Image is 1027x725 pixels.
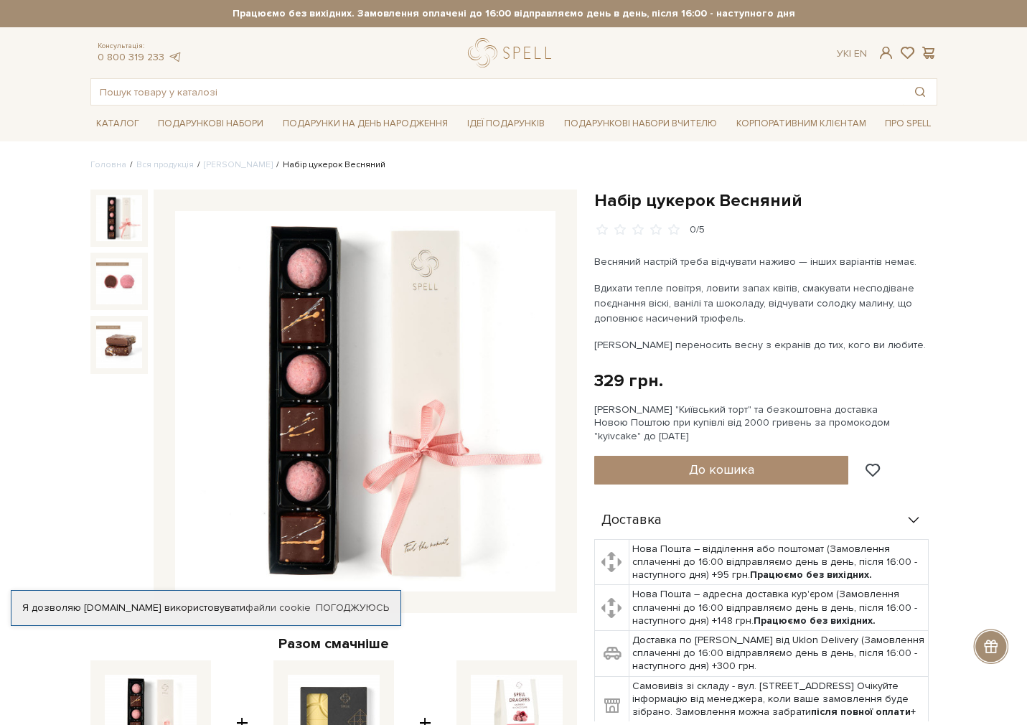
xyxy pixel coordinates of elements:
a: Погоджуюсь [316,602,389,614]
img: Набір цукерок Весняний [96,322,142,368]
button: Пошук товару у каталозі [904,79,937,105]
strong: Працюємо без вихідних. Замовлення оплачені до 16:00 відправляємо день в день, після 16:00 - насту... [90,7,937,20]
span: Консультація: [98,42,182,51]
a: Головна [90,159,126,170]
td: Доставка по [PERSON_NAME] від Uklon Delivery (Замовлення сплаченні до 16:00 відправляємо день в д... [629,631,929,677]
h1: Набір цукерок Весняний [594,190,937,212]
li: Набір цукерок Весняний [273,159,385,172]
a: Каталог [90,113,145,135]
span: Доставка [601,514,662,527]
a: Вся продукція [136,159,194,170]
a: En [854,47,867,60]
div: Ук [837,47,867,60]
input: Пошук товару у каталозі [91,79,904,105]
button: До кошика [594,456,849,485]
a: Корпоративним клієнтам [731,113,872,135]
a: telegram [168,51,182,63]
a: Подарункові набори [152,113,269,135]
img: Набір цукерок Весняний [175,211,555,591]
span: До кошика [689,462,754,477]
a: 0 800 319 233 [98,51,164,63]
a: Подарунки на День народження [277,113,454,135]
div: 329 грн. [594,370,663,392]
p: [PERSON_NAME] переносить весну з екранів до тих, кого ви любите. [594,337,931,352]
img: Набір цукерок Весняний [96,258,142,304]
div: Я дозволяю [DOMAIN_NAME] використовувати [11,602,400,614]
td: Нова Пошта – адресна доставка кур'єром (Замовлення сплаченні до 16:00 відправляємо день в день, п... [629,585,929,631]
td: Нова Пошта – відділення або поштомат (Замовлення сплаченні до 16:00 відправляємо день в день, піс... [629,539,929,585]
a: файли cookie [245,602,311,614]
p: Вдихати тепле повітря, ловити запах квітів, смакувати несподіване поєднання віскі, ванілі та шоко... [594,281,931,326]
b: Працюємо без вихідних. [754,614,876,627]
img: Набір цукерок Весняний [96,195,142,241]
div: Разом смачніше [90,635,577,653]
b: Працюємо без вихідних. [750,569,872,581]
b: після повної оплати [811,706,911,718]
a: [PERSON_NAME] [204,159,273,170]
a: logo [468,38,558,67]
p: Весняний настрій треба відчувати наживо — інших варіантів немає. [594,254,931,269]
div: [PERSON_NAME] "Київський торт" та безкоштовна доставка Новою Поштою при купівлі від 2000 гривень ... [594,403,937,443]
a: Подарункові набори Вчителю [558,111,723,136]
div: 0/5 [690,223,705,237]
a: Про Spell [879,113,937,135]
span: | [849,47,851,60]
a: Ідеї подарунків [461,113,550,135]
